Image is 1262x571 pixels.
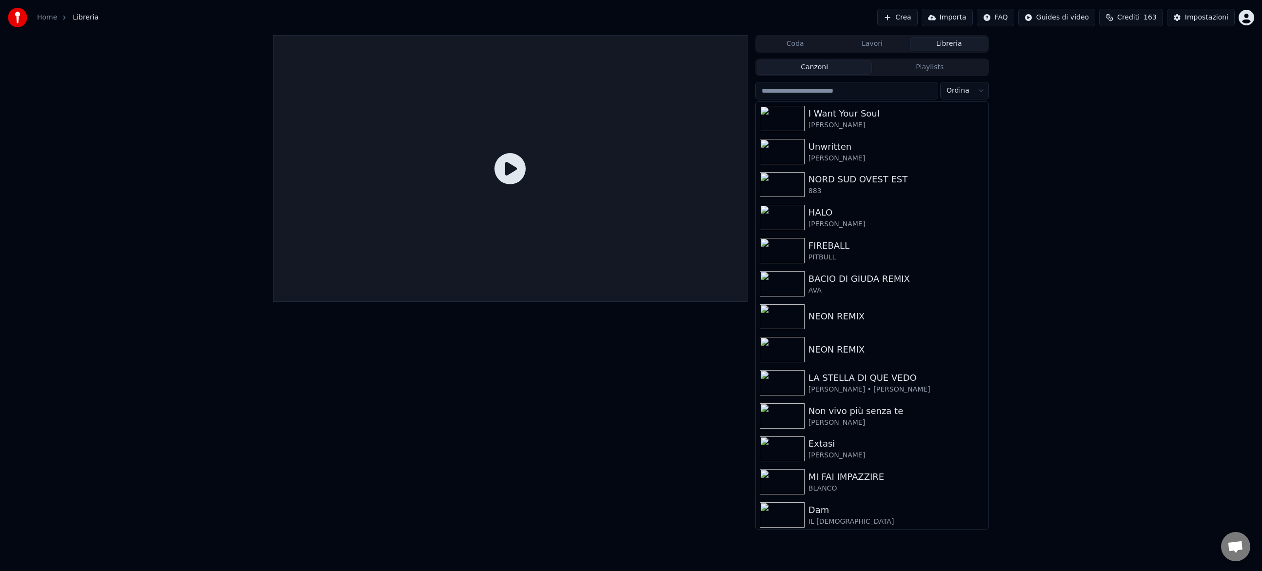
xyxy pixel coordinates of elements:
[808,418,985,428] div: [PERSON_NAME]
[73,13,99,22] span: Libreria
[834,37,911,51] button: Lavori
[977,9,1014,26] button: FAQ
[808,451,985,460] div: [PERSON_NAME]
[757,37,834,51] button: Coda
[808,385,985,394] div: [PERSON_NAME] • [PERSON_NAME]
[1099,9,1163,26] button: Crediti163
[808,484,985,493] div: BLANCO
[1144,13,1157,22] span: 163
[872,60,987,75] button: Playlists
[1018,9,1095,26] button: Guides di video
[808,186,985,196] div: 883
[8,8,27,27] img: youka
[808,120,985,130] div: [PERSON_NAME]
[1221,532,1250,561] a: Aprire la chat
[37,13,99,22] nav: breadcrumb
[808,154,985,163] div: [PERSON_NAME]
[37,13,57,22] a: Home
[877,9,917,26] button: Crea
[808,343,985,356] div: NEON REMIX
[808,404,985,418] div: Non vivo più senza te
[808,286,985,295] div: AVA
[808,140,985,154] div: Unwritten
[808,206,985,219] div: HALO
[808,253,985,262] div: PITBULL
[808,470,985,484] div: MI FAI IMPAZZIRE
[910,37,987,51] button: Libreria
[1185,13,1228,22] div: Impostazioni
[808,310,985,323] div: NEON REMIX
[808,173,985,186] div: NORD SUD OVEST EST
[946,86,969,96] span: Ordina
[808,371,985,385] div: LA STELLA DI QUE VEDO
[808,517,985,527] div: IL [DEMOGRAPHIC_DATA]
[1167,9,1235,26] button: Impostazioni
[922,9,973,26] button: Importa
[808,503,985,517] div: Dam
[808,437,985,451] div: Extasi
[808,272,985,286] div: BACIO DI GIUDA REMIX
[808,239,985,253] div: FIREBALL
[808,107,985,120] div: I Want Your Soul
[757,60,872,75] button: Canzoni
[808,219,985,229] div: [PERSON_NAME]
[1117,13,1140,22] span: Crediti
